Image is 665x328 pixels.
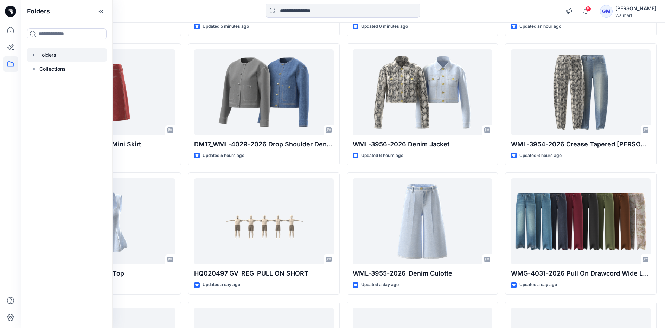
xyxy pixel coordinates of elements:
[353,178,492,265] a: WML-3955-2026_Denim Culotte
[361,23,408,30] p: Updated 6 minutes ago
[615,4,656,13] div: [PERSON_NAME]
[511,49,651,135] a: WML-3954-2026 Crease Tapered Jean
[511,269,651,278] p: WMG-4031-2026 Pull On Drawcord Wide Leg_Opt3
[361,281,399,289] p: Updated a day ago
[519,281,557,289] p: Updated a day ago
[203,281,240,289] p: Updated a day ago
[361,152,403,159] p: Updated 6 hours ago
[203,23,249,30] p: Updated 5 minutes ago
[194,178,334,265] a: HQ020497_GV_REG_PULL ON SHORT
[353,139,492,149] p: WML-3956-2026 Denim Jacket
[600,5,613,18] div: GM
[194,49,334,135] a: DM17_WML-4029-2026 Drop Shoulder Denim Lady Jacket
[194,269,334,278] p: HQ020497_GV_REG_PULL ON SHORT
[353,49,492,135] a: WML-3956-2026 Denim Jacket
[353,269,492,278] p: WML-3955-2026_Denim Culotte
[39,65,66,73] p: Collections
[519,152,562,159] p: Updated 6 hours ago
[511,139,651,149] p: WML-3954-2026 Crease Tapered [PERSON_NAME]
[615,13,656,18] div: Walmart
[519,23,561,30] p: Updated an hour ago
[511,178,651,265] a: WMG-4031-2026 Pull On Drawcord Wide Leg_Opt3
[586,6,591,12] span: 5
[203,152,244,159] p: Updated 5 hours ago
[194,139,334,149] p: DM17_WML-4029-2026 Drop Shoulder Denim [DEMOGRAPHIC_DATA] Jacket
